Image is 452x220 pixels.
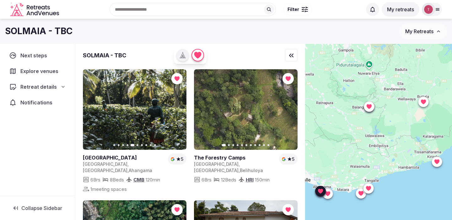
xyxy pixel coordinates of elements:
button: Go to slide 7 [250,144,252,146]
a: HRI [246,177,254,183]
span: My Retreats [405,28,433,34]
button: Go to slide 3 [122,144,124,146]
a: Next steps [5,49,70,62]
span: 8 Beds [110,176,124,183]
button: Go to slide 9 [150,144,152,146]
a: CMB [133,177,144,183]
button: Filter [283,3,312,15]
span: , [127,161,129,167]
span: , [239,168,240,173]
span: [GEOGRAPHIC_DATA] [194,161,239,167]
span: 6 Brs [90,176,100,183]
span: Explore venues [20,67,61,75]
button: Go to slide 8 [145,144,147,146]
div: SOLMAIA - TBC [83,51,126,59]
span: [GEOGRAPHIC_DATA] [194,168,239,173]
a: 5 [282,156,295,162]
svg: Retreats and Venues company logo [10,3,60,17]
span: Filter [288,6,299,13]
button: Go to slide 7 [141,144,143,146]
span: 120 min [146,176,160,183]
span: 1 meeting spaces [90,186,127,192]
span: 5 [181,156,183,162]
span: Ahangama [129,168,152,173]
span: Collapse Sidebar [21,205,62,211]
a: View venue [83,154,165,161]
button: Go to slide 10 [263,144,265,146]
button: Collapse Sidebar [5,201,70,215]
span: , [239,161,240,167]
span: [GEOGRAPHIC_DATA] [83,168,127,173]
a: Visit the homepage [10,3,60,17]
span: Notifications [20,99,55,106]
button: Go to slide 1 [113,144,115,146]
a: Explore venues [5,65,70,78]
button: Go to slide 2 [228,144,230,146]
button: Go to slide 5 [241,144,243,146]
button: Go to slide 11 [267,144,269,146]
button: Go to slide 9 [259,144,261,146]
a: View venue [194,154,277,161]
a: View The Forestry Camps [194,69,298,150]
a: View Tekanda Lodge [83,69,186,150]
button: Go to slide 4 [237,144,239,146]
a: My retreats [382,6,419,13]
span: 6 Brs [202,176,212,183]
span: Retreat details [20,83,57,91]
button: Go to slide 6 [245,144,247,146]
button: Go to slide 3 [232,144,234,146]
img: tamaeka [424,5,433,14]
span: 5 [292,156,294,162]
a: Notifications [5,96,70,109]
h2: The Forestry Camps [194,154,277,161]
button: Go to slide 8 [254,144,256,146]
a: 5 [170,156,184,162]
button: Go to slide 1 [222,144,226,146]
h2: [GEOGRAPHIC_DATA] [83,154,165,161]
button: Go to slide 2 [118,144,120,146]
span: Next steps [20,52,50,59]
button: My Retreats [399,24,447,39]
span: Belihuloya [240,168,263,173]
span: , [127,168,129,173]
button: My retreats [382,2,419,17]
button: Go to slide 6 [137,144,138,146]
span: 12 Beds [221,176,236,183]
button: Go to slide 10 [154,144,156,146]
h1: SOLMAIA - TBC [5,25,73,37]
button: Go to slide 5 [131,144,135,146]
span: 150 min [255,176,270,183]
span: [GEOGRAPHIC_DATA] [83,161,127,167]
button: Go to slide 4 [126,144,128,146]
